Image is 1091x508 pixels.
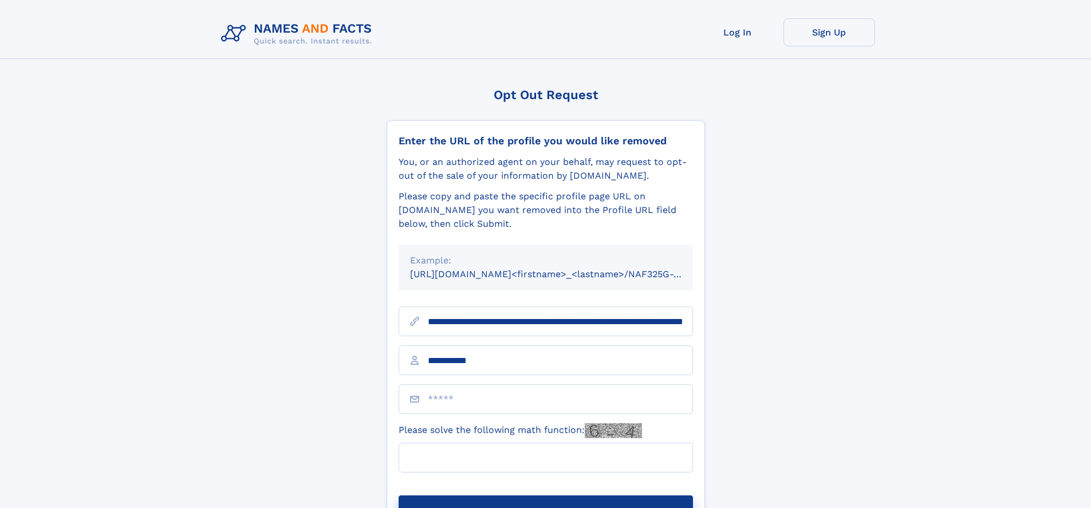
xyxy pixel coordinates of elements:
div: Example: [410,254,682,267]
a: Sign Up [783,18,875,46]
small: [URL][DOMAIN_NAME]<firstname>_<lastname>/NAF325G-xxxxxxxx [410,269,715,279]
a: Log In [692,18,783,46]
img: Logo Names and Facts [216,18,381,49]
div: You, or an authorized agent on your behalf, may request to opt-out of the sale of your informatio... [399,155,693,183]
label: Please solve the following math function: [399,423,642,438]
div: Please copy and paste the specific profile page URL on [DOMAIN_NAME] you want removed into the Pr... [399,190,693,231]
div: Opt Out Request [387,88,705,102]
div: Enter the URL of the profile you would like removed [399,135,693,147]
